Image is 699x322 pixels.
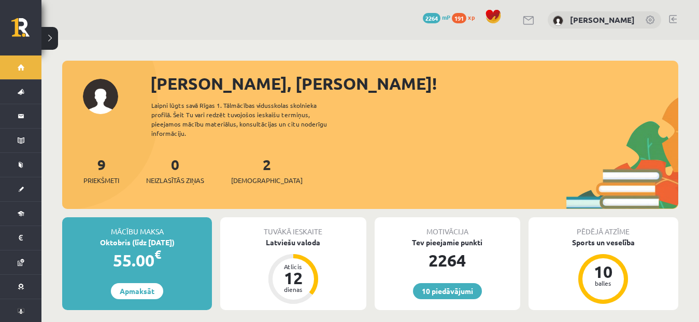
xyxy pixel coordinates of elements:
span: € [154,247,161,262]
span: 2264 [423,13,440,23]
div: dienas [278,286,309,292]
div: Tev pieejamie punkti [375,237,520,248]
a: 2264 mP [423,13,450,21]
a: Latviešu valoda Atlicis 12 dienas [220,237,366,305]
a: 2[DEMOGRAPHIC_DATA] [231,155,303,186]
div: Sports un veselība [529,237,678,248]
a: Apmaksāt [111,283,163,299]
div: 2264 [375,248,520,273]
span: Neizlasītās ziņas [146,175,204,186]
img: Linda Zemīte [553,16,563,26]
div: Atlicis [278,263,309,270]
a: 0Neizlasītās ziņas [146,155,204,186]
div: Latviešu valoda [220,237,366,248]
div: Oktobris (līdz [DATE]) [62,237,212,248]
a: 9Priekšmeti [83,155,119,186]
span: Priekšmeti [83,175,119,186]
div: 55.00 [62,248,212,273]
div: balles [588,280,619,286]
a: Rīgas 1. Tālmācības vidusskola [11,18,41,44]
span: [DEMOGRAPHIC_DATA] [231,175,303,186]
div: 10 [588,263,619,280]
span: xp [468,13,475,21]
a: Sports un veselība 10 balles [529,237,678,305]
span: mP [442,13,450,21]
div: 12 [278,270,309,286]
div: Motivācija [375,217,520,237]
a: 191 xp [452,13,480,21]
div: Mācību maksa [62,217,212,237]
div: Pēdējā atzīme [529,217,678,237]
span: 191 [452,13,466,23]
div: Laipni lūgts savā Rīgas 1. Tālmācības vidusskolas skolnieka profilā. Šeit Tu vari redzēt tuvojošo... [151,101,345,138]
a: [PERSON_NAME] [570,15,635,25]
div: [PERSON_NAME], [PERSON_NAME]! [150,71,678,96]
div: Tuvākā ieskaite [220,217,366,237]
a: 10 piedāvājumi [413,283,482,299]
